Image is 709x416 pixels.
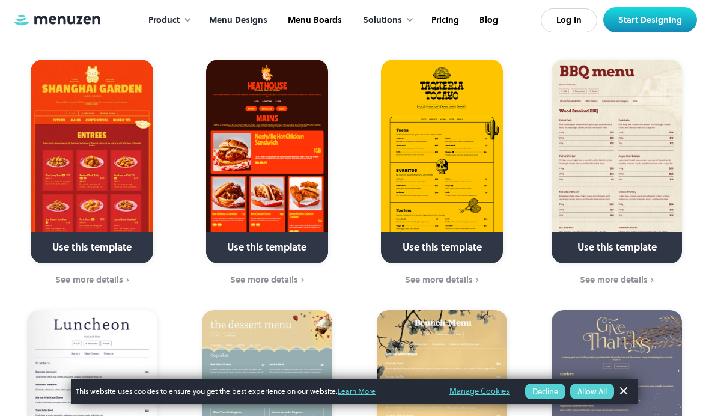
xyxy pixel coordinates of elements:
[31,60,153,263] a: Use this template
[614,382,632,400] a: Dismiss Banner
[603,7,697,32] a: Start Designing
[230,275,298,284] div: See more details
[525,384,565,399] button: Decline
[381,60,503,263] a: Use this template
[363,14,402,27] div: Solutions
[570,384,614,399] button: Allow All
[206,60,328,263] a: Use this template
[198,2,276,39] a: Menu Designs
[541,8,597,32] a: Log In
[276,2,351,39] a: Menu Boards
[449,385,510,398] a: Manage Cookies
[468,2,507,39] a: Blog
[351,2,420,39] div: Solutions
[55,275,123,284] div: See more details
[148,14,180,27] div: Product
[136,2,198,39] div: Product
[537,274,697,287] a: See more details
[552,60,682,263] a: Use this template
[580,275,648,284] div: See more details
[12,274,172,287] a: See more details
[187,274,347,287] a: See more details
[405,275,473,284] div: See more details
[76,386,433,397] span: This website uses cookies to ensure you get the best experience on our website.
[362,274,522,287] a: See more details
[338,386,376,396] a: Learn More
[420,2,468,39] a: Pricing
